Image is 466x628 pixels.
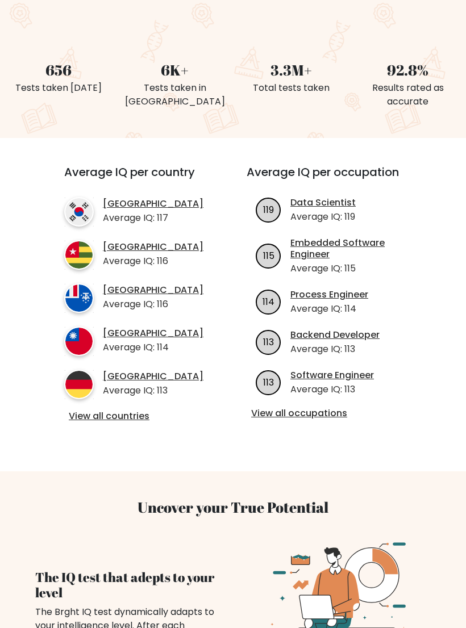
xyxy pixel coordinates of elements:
div: 6K+ [123,59,226,81]
a: [GEOGRAPHIC_DATA] [103,328,203,340]
h3: Average IQ per occupation [247,165,415,192]
a: View all countries [69,411,201,422]
div: Results rated as accurate [356,81,459,108]
h3: Average IQ per country [64,165,206,192]
a: Process Engineer [290,289,368,301]
p: Average IQ: 115 [290,262,415,275]
a: [GEOGRAPHIC_DATA] [103,198,203,210]
div: Tests taken [DATE] [7,81,110,95]
p: Average IQ: 113 [290,383,374,396]
div: 656 [7,59,110,81]
p: Average IQ: 114 [290,302,368,316]
div: Total tests taken [240,81,343,95]
h4: The IQ test that adepts to your level [35,570,219,601]
text: 113 [263,336,274,349]
text: 113 [263,376,274,389]
a: [GEOGRAPHIC_DATA] [103,284,203,296]
p: Average IQ: 113 [290,342,380,356]
img: country [64,326,94,356]
text: 115 [263,249,274,262]
img: country [64,240,94,270]
img: country [64,283,94,313]
img: country [64,370,94,399]
img: country [64,197,94,227]
p: Average IQ: 117 [103,211,203,225]
div: Tests taken in [GEOGRAPHIC_DATA] [123,81,226,108]
p: Average IQ: 114 [103,341,203,354]
p: Average IQ: 119 [290,210,356,224]
a: [GEOGRAPHIC_DATA] [103,241,203,253]
a: Data Scientist [290,197,356,209]
a: Software Engineer [290,370,374,382]
p: Average IQ: 113 [103,384,203,397]
div: 92.8% [356,59,459,81]
a: Embedded Software Engineer [290,237,415,261]
a: View all occupations [251,408,411,420]
h3: Uncover your True Potential [35,499,431,516]
a: Backend Developer [290,329,380,341]
a: [GEOGRAPHIC_DATA] [103,371,203,383]
div: 3.3M+ [240,59,343,81]
p: Average IQ: 116 [103,298,203,311]
text: 119 [263,203,274,216]
text: 114 [263,295,274,308]
p: Average IQ: 116 [103,254,203,268]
